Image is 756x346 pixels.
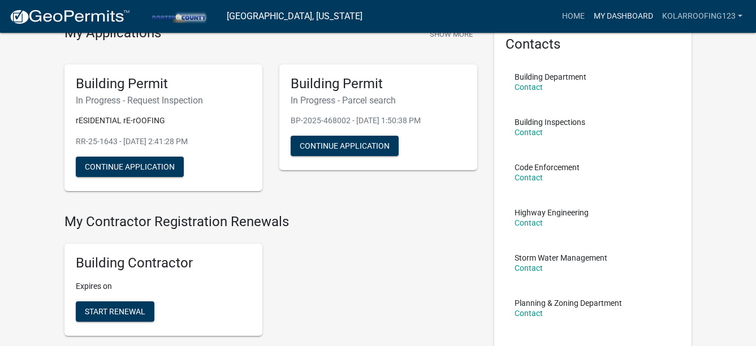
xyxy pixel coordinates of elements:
button: Start Renewal [76,301,154,322]
button: Continue Application [291,136,399,156]
a: Contact [515,309,543,318]
h4: My Applications [64,25,161,42]
button: Show More [425,25,477,44]
p: Building Inspections [515,118,585,126]
a: Contact [515,83,543,92]
span: Start Renewal [85,307,145,316]
a: kolarroofing123 [658,6,747,27]
a: My Dashboard [589,6,658,27]
p: Code Enforcement [515,163,580,171]
p: rESIDENTIAL rE-rOOFING [76,115,251,127]
img: Porter County, Indiana [139,8,218,24]
h5: Building Contractor [76,255,251,271]
p: Expires on [76,280,251,292]
p: BP-2025-468002 - [DATE] 1:50:38 PM [291,115,466,127]
a: Home [558,6,589,27]
h5: Contacts [506,36,681,53]
p: Storm Water Management [515,254,607,262]
a: Contact [515,128,543,137]
p: Building Department [515,73,586,81]
a: Contact [515,173,543,182]
h5: Building Permit [76,76,251,92]
p: Highway Engineering [515,209,589,217]
a: [GEOGRAPHIC_DATA], [US_STATE] [227,7,362,26]
h4: My Contractor Registration Renewals [64,214,477,230]
h5: Building Permit [291,76,466,92]
p: RR-25-1643 - [DATE] 2:41:28 PM [76,136,251,148]
button: Continue Application [76,157,184,177]
a: Contact [515,263,543,273]
h6: In Progress - Request Inspection [76,95,251,106]
a: Contact [515,218,543,227]
h6: In Progress - Parcel search [291,95,466,106]
p: Planning & Zoning Department [515,299,622,307]
wm-registration-list-section: My Contractor Registration Renewals [64,214,477,345]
